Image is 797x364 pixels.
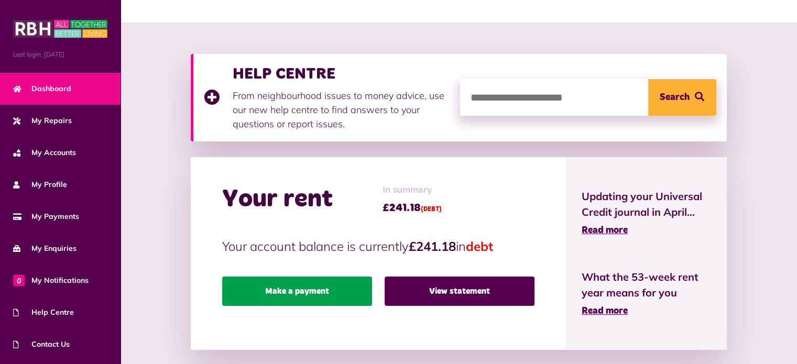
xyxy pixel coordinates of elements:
span: My Enquiries [13,243,77,254]
span: My Payments [13,211,79,222]
span: My Repairs [13,115,72,126]
a: Make a payment [222,277,372,306]
span: My Notifications [13,275,89,286]
span: My Profile [13,179,67,190]
a: Updating your Universal Credit journal in April... Read more [582,189,711,238]
span: Help Centre [13,307,74,318]
span: Read more [582,306,628,316]
span: In summary [383,183,442,197]
span: My Accounts [13,147,76,158]
span: What the 53-week rent year means for you [582,269,711,301]
span: Last login: [DATE] [13,50,107,59]
button: Search [648,79,716,116]
strong: £241.18 [409,238,456,254]
img: MyRBH [13,18,107,39]
a: View statement [385,277,534,306]
span: Updating your Universal Credit journal in April... [582,189,711,220]
span: 0 [13,274,25,286]
h2: Your rent [222,184,333,215]
p: From neighbourhood issues to money advice, use our new help centre to find answers to your questi... [233,89,450,131]
a: What the 53-week rent year means for you Read more [582,269,711,318]
span: debt [466,238,493,254]
span: £241.18 [383,200,442,216]
span: Dashboard [13,83,71,94]
span: Search [660,79,690,116]
span: Read more [582,226,628,235]
h3: HELP CENTRE [233,64,450,83]
span: (DEBT) [421,206,442,213]
span: Contact Us [13,339,70,350]
p: Your account balance is currently in [222,237,534,256]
